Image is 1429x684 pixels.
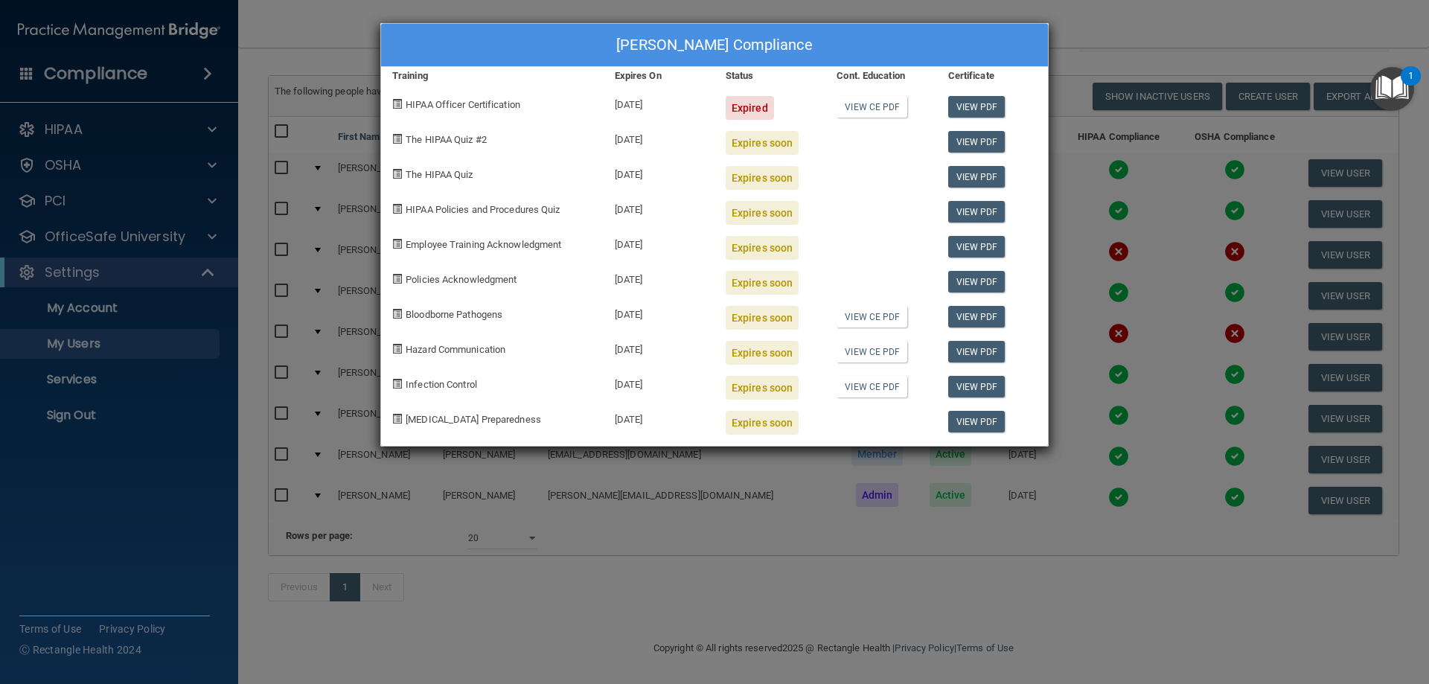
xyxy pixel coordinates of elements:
div: [DATE] [604,85,714,120]
span: Policies Acknowledgment [406,274,517,285]
div: Status [714,67,825,85]
span: Bloodborne Pathogens [406,309,502,320]
div: Expires soon [726,376,799,400]
div: Expires On [604,67,714,85]
div: [DATE] [604,365,714,400]
a: View PDF [948,166,1006,188]
span: Hazard Communication [406,344,505,355]
div: 1 [1408,76,1413,95]
div: Expires soon [726,166,799,190]
a: View PDF [948,306,1006,327]
div: Expires soon [726,341,799,365]
div: [DATE] [604,400,714,435]
div: Expires soon [726,236,799,260]
button: Open Resource Center, 1 new notification [1370,67,1414,111]
a: View PDF [948,131,1006,153]
div: [DATE] [604,260,714,295]
a: View PDF [948,341,1006,362]
div: Expires soon [726,271,799,295]
div: Training [381,67,604,85]
span: The HIPAA Quiz #2 [406,134,487,145]
iframe: Drift Widget Chat Controller [1171,578,1411,638]
a: View CE PDF [837,96,907,118]
a: View PDF [948,96,1006,118]
a: View CE PDF [837,306,907,327]
a: View PDF [948,201,1006,223]
span: HIPAA Officer Certification [406,99,520,110]
div: Expired [726,96,774,120]
div: [DATE] [604,190,714,225]
a: View CE PDF [837,376,907,397]
a: View PDF [948,411,1006,432]
a: View PDF [948,236,1006,258]
a: View CE PDF [837,341,907,362]
div: Expires soon [726,411,799,435]
div: Cont. Education [825,67,936,85]
span: Infection Control [406,379,477,390]
div: [DATE] [604,120,714,155]
div: Certificate [937,67,1048,85]
div: [DATE] [604,330,714,365]
span: HIPAA Policies and Procedures Quiz [406,204,560,215]
a: View PDF [948,376,1006,397]
a: View PDF [948,271,1006,293]
div: [DATE] [604,155,714,190]
div: Expires soon [726,131,799,155]
div: Expires soon [726,306,799,330]
div: [DATE] [604,225,714,260]
div: Expires soon [726,201,799,225]
span: The HIPAA Quiz [406,169,473,180]
div: [PERSON_NAME] Compliance [381,24,1048,67]
div: [DATE] [604,295,714,330]
span: [MEDICAL_DATA] Preparedness [406,414,541,425]
span: Employee Training Acknowledgment [406,239,561,250]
